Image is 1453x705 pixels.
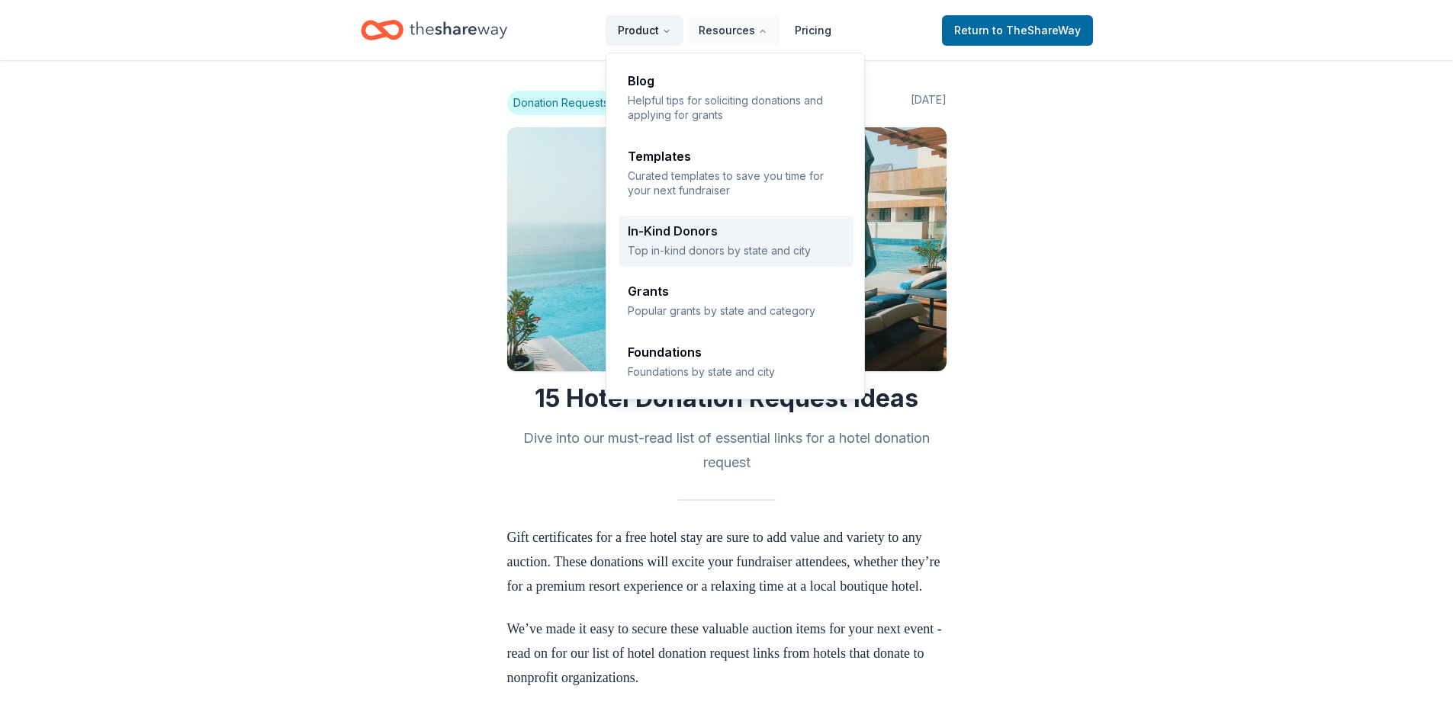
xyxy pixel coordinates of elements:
span: to TheShareWay [992,24,1081,37]
a: FoundationsFoundations by state and city [619,337,853,388]
a: GrantsPopular grants by state and category [619,276,853,327]
p: Top in-kind donors by state and city [628,243,844,258]
p: Curated templates to save you time for your next fundraiser [628,168,844,198]
p: We’ve made it easy to secure these valuable auction items for your next event - read on for our l... [507,617,947,690]
img: Image for 15 Hotel Donation Request Ideas [507,127,947,371]
div: Grants [628,285,844,297]
div: Templates [628,150,844,162]
a: In-Kind DonorsTop in-kind donors by state and city [619,216,853,267]
a: BlogHelpful tips for soliciting donations and applying for grants [619,66,853,132]
p: Popular grants by state and category [628,303,844,318]
a: Pricing [783,15,844,46]
p: Gift certificates for a free hotel stay are sure to add value and variety to any auction. These d... [507,525,947,598]
a: Returnto TheShareWay [942,15,1093,46]
div: In-Kind Donors [628,225,844,237]
a: Home [361,12,507,48]
span: Donation Requests [507,91,615,115]
div: Resources [606,53,866,400]
p: Foundations by state and city [628,364,844,379]
p: Helpful tips for soliciting donations and applying for grants [628,93,844,123]
span: [DATE] [911,91,947,115]
nav: Main [606,12,844,48]
h2: Dive into our must-read list of essential links for a hotel donation request [507,426,947,475]
button: Resources [686,15,780,46]
div: Foundations [628,346,844,358]
button: Product [606,15,683,46]
div: Blog [628,75,844,87]
span: Return [954,21,1081,40]
h1: 15 Hotel Donation Request Ideas [507,383,947,414]
a: TemplatesCurated templates to save you time for your next fundraiser [619,141,853,207]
